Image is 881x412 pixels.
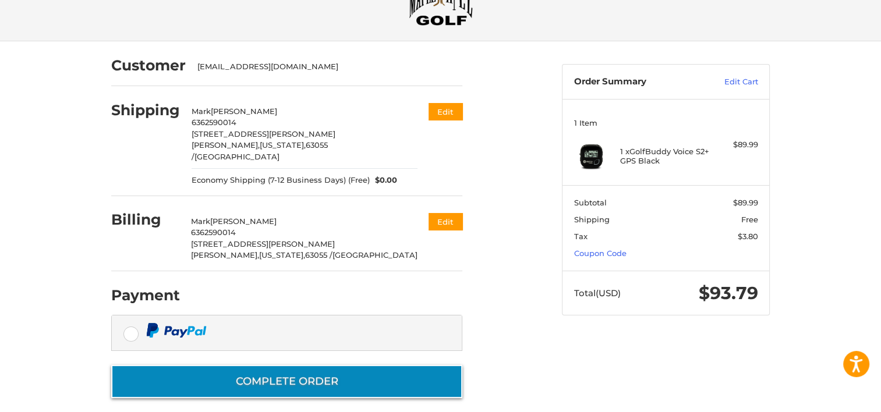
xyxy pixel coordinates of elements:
span: 63055 / [192,140,328,161]
span: [STREET_ADDRESS][PERSON_NAME] [192,129,335,138]
div: $89.99 [712,139,758,151]
span: Mark [191,216,210,226]
button: Edit [429,103,462,120]
span: [US_STATE], [260,140,306,150]
span: Shipping [574,215,610,224]
button: Edit [429,213,462,230]
span: [PERSON_NAME] [211,106,277,116]
img: PayPal icon [146,323,207,338]
span: $3.80 [738,232,758,241]
span: [US_STATE], [259,250,305,260]
span: Total (USD) [574,287,621,299]
span: Mark [192,106,211,116]
h2: Customer [111,56,186,74]
span: Free [741,215,758,224]
span: 6362590014 [191,228,236,237]
span: $0.00 [370,175,398,186]
h3: 1 Item [574,118,758,127]
span: Subtotal [574,198,607,207]
span: Tax [574,232,588,241]
span: 6362590014 [192,118,236,127]
span: 63055 / [305,250,332,260]
h2: Payment [111,286,180,304]
span: $93.79 [699,282,758,304]
span: [STREET_ADDRESS][PERSON_NAME] [191,239,335,248]
span: Economy Shipping (7-12 Business Days) (Free) [192,175,370,186]
div: [EMAIL_ADDRESS][DOMAIN_NAME] [197,61,451,73]
a: Coupon Code [574,248,627,258]
span: [GEOGRAPHIC_DATA] [194,152,279,161]
h2: Billing [111,211,179,229]
span: [PERSON_NAME] [210,216,277,226]
span: $89.99 [733,198,758,207]
h2: Shipping [111,101,180,119]
h4: 1 x GolfBuddy Voice S2+ GPS Black [620,147,709,166]
span: [GEOGRAPHIC_DATA] [332,250,417,260]
a: Edit Cart [699,76,758,88]
span: [PERSON_NAME], [191,250,259,260]
button: Complete order [111,365,462,398]
h3: Order Summary [574,76,699,88]
span: [PERSON_NAME], [192,140,260,150]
